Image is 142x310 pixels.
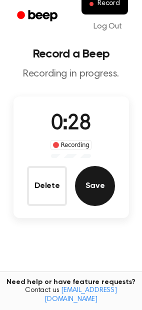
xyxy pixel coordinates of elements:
[10,6,66,26] a: Beep
[75,166,115,206] button: Save Audio Record
[51,113,91,134] span: 0:28
[8,48,134,60] h1: Record a Beep
[50,140,92,150] div: Recording
[6,286,136,304] span: Contact us
[83,14,132,38] a: Log Out
[27,166,67,206] button: Delete Audio Record
[8,68,134,80] p: Recording in progress.
[44,287,117,303] a: [EMAIL_ADDRESS][DOMAIN_NAME]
